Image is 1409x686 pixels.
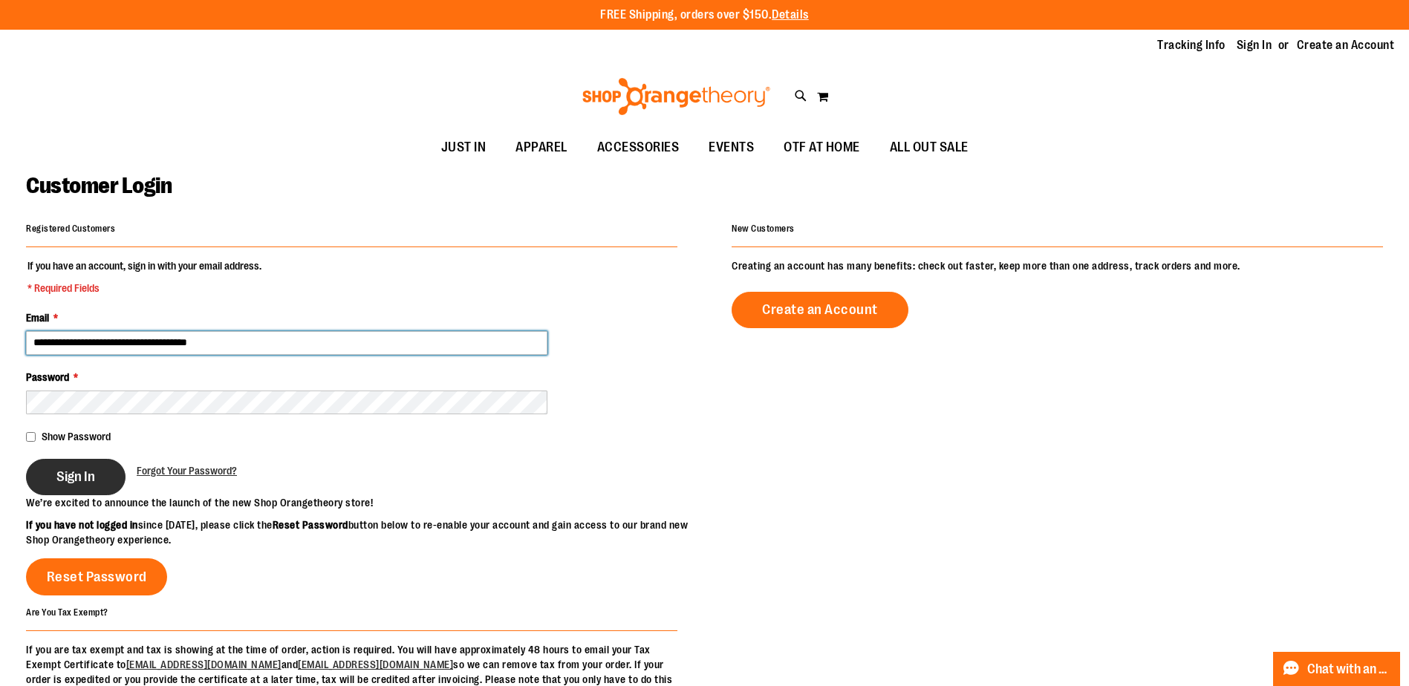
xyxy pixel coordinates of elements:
span: JUST IN [441,131,487,164]
span: Chat with an Expert [1307,662,1391,676]
legend: If you have an account, sign in with your email address. [26,258,263,295]
button: Chat with an Expert [1273,652,1401,686]
span: * Required Fields [27,281,261,295]
span: ALL OUT SALE [890,131,969,164]
a: Details [772,8,809,22]
span: EVENTS [709,131,754,164]
a: Tracking Info [1157,37,1226,53]
span: Password [26,371,69,383]
a: Reset Password [26,558,167,595]
strong: New Customers [732,223,795,234]
span: Forgot Your Password? [137,465,237,477]
span: Reset Password [47,569,147,585]
span: Create an Account [762,301,878,318]
img: Shop Orangetheory [580,78,772,115]
a: Sign In [1237,37,1272,53]
button: Sign In [26,459,126,495]
strong: Are You Tax Exempt? [26,607,108,617]
span: Email [26,312,49,324]
strong: Registered Customers [26,223,115,234]
a: Forgot Your Password? [137,463,237,478]
p: Creating an account has many benefits: check out faster, keep more than one address, track orders... [732,258,1383,273]
span: OTF AT HOME [784,131,860,164]
a: [EMAIL_ADDRESS][DOMAIN_NAME] [298,659,453,670]
a: Create an Account [732,292,908,328]
strong: If you have not logged in [26,519,138,531]
span: Show Password [42,431,111,442]
p: since [DATE], please click the button below to re-enable your account and gain access to our bran... [26,517,705,547]
a: [EMAIL_ADDRESS][DOMAIN_NAME] [126,659,282,670]
span: Customer Login [26,173,172,198]
span: Sign In [56,468,95,485]
span: ACCESSORIES [597,131,680,164]
p: We’re excited to announce the launch of the new Shop Orangetheory store! [26,495,705,510]
p: FREE Shipping, orders over $150. [600,7,809,24]
span: APPAREL [515,131,567,164]
a: Create an Account [1297,37,1395,53]
strong: Reset Password [273,519,348,531]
